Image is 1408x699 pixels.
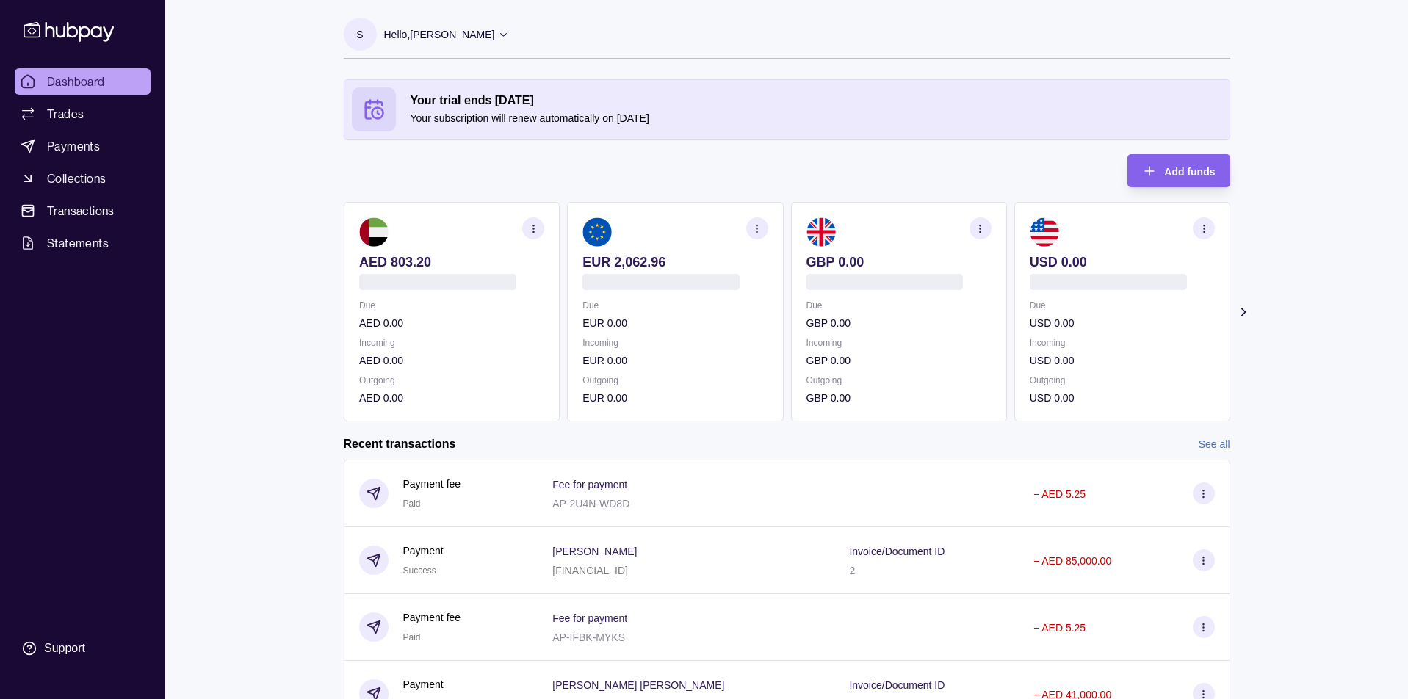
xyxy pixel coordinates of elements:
p: Fee for payment [552,612,627,624]
p: AED 0.00 [359,390,544,406]
span: Statements [47,234,109,252]
span: Trades [47,105,84,123]
p: EUR 0.00 [582,352,768,369]
p: − AED 85,000.00 [1033,555,1111,567]
span: Paid [403,632,421,642]
span: Success [403,565,436,576]
a: Collections [15,165,151,192]
p: EUR 2,062.96 [582,254,768,270]
p: Invoice/Document ID [849,679,945,691]
p: Hello, [PERSON_NAME] [384,26,495,43]
a: Dashboard [15,68,151,95]
p: USD 0.00 [1029,315,1214,331]
p: GBP 0.00 [806,352,991,369]
p: AED 0.00 [359,315,544,331]
p: S [356,26,363,43]
img: gb [806,217,835,247]
p: − AED 5.25 [1033,488,1086,500]
p: Incoming [1029,335,1214,351]
img: eu [582,217,612,247]
p: Outgoing [806,372,991,388]
p: USD 0.00 [1029,254,1214,270]
p: Payment [403,676,444,692]
span: Collections [47,170,106,187]
p: Outgoing [582,372,768,388]
p: Incoming [806,335,991,351]
h2: Recent transactions [344,436,456,452]
p: − AED 5.25 [1033,622,1086,634]
p: Outgoing [1029,372,1214,388]
p: AED 803.20 [359,254,544,270]
p: EUR 0.00 [582,390,768,406]
a: Support [15,633,151,664]
p: [PERSON_NAME] [552,546,637,557]
p: AP-2U4N-WD8D [552,498,629,510]
span: Dashboard [47,73,105,90]
p: Your subscription will renew automatically on [DATE] [411,110,1222,126]
p: GBP 0.00 [806,390,991,406]
p: Due [582,297,768,314]
p: Invoice/Document ID [849,546,945,557]
p: [FINANCIAL_ID] [552,565,628,576]
span: Add funds [1164,166,1215,178]
button: Add funds [1127,154,1230,187]
div: Support [44,640,85,656]
p: Due [1029,297,1214,314]
p: Fee for payment [552,479,627,490]
p: Incoming [359,335,544,351]
a: See all [1199,436,1230,452]
span: Transactions [47,202,115,220]
p: 2 [849,565,855,576]
p: Due [806,297,991,314]
a: Payments [15,133,151,159]
a: Statements [15,230,151,256]
p: Payment fee [403,609,461,626]
p: USD 0.00 [1029,352,1214,369]
p: Outgoing [359,372,544,388]
p: AED 0.00 [359,352,544,369]
span: Paid [403,499,421,509]
p: GBP 0.00 [806,315,991,331]
h2: Your trial ends [DATE] [411,93,1222,109]
p: EUR 0.00 [582,315,768,331]
a: Trades [15,101,151,127]
p: Payment fee [403,476,461,492]
img: ae [359,217,389,247]
a: Transactions [15,198,151,224]
p: Due [359,297,544,314]
img: us [1029,217,1058,247]
p: Incoming [582,335,768,351]
span: Payments [47,137,100,155]
p: USD 0.00 [1029,390,1214,406]
p: Payment [403,543,444,559]
p: [PERSON_NAME] [PERSON_NAME] [552,679,724,691]
p: AP-IFBK-MYKS [552,631,625,643]
p: GBP 0.00 [806,254,991,270]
